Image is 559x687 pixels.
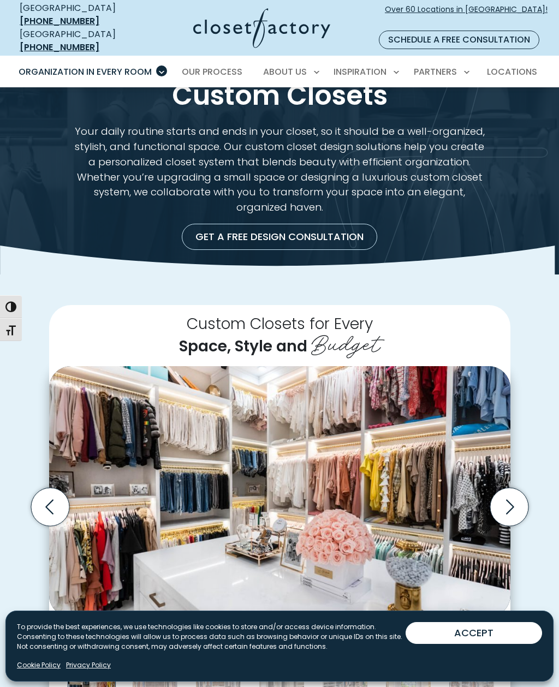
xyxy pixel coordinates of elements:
a: Get a Free Design Consultation [182,224,377,250]
a: Schedule a Free Consultation [379,31,539,49]
span: Locations [487,65,537,78]
a: Cookie Policy [17,660,61,670]
span: Partners [414,65,457,78]
img: Custom white melamine system with triple-hang wardrobe rods, gold-tone hanging hardware, and inte... [49,366,510,618]
p: Your daily routine starts and ends in your closet, so it should be a well-organized, stylish, and... [70,124,489,215]
a: [PHONE_NUMBER] [20,15,99,27]
div: [GEOGRAPHIC_DATA] [20,28,139,54]
h1: Custom Closets [27,81,532,111]
button: Previous slide [27,483,74,530]
nav: Primary Menu [11,57,548,87]
img: Closet Factory Logo [193,8,330,48]
span: Space, Style and [179,335,307,357]
div: [GEOGRAPHIC_DATA] [20,2,139,28]
p: To provide the best experiences, we use technologies like cookies to store and/or access device i... [17,622,406,652]
span: Custom Closets for Every [187,313,373,334]
span: Budget [311,324,380,359]
span: Organization in Every Room [19,65,152,78]
span: Over 60 Locations in [GEOGRAPHIC_DATA]! [385,4,548,27]
span: Inspiration [334,65,386,78]
a: [PHONE_NUMBER] [20,41,99,53]
span: Our Process [182,65,242,78]
button: Next slide [486,483,533,530]
button: ACCEPT [406,622,542,644]
a: Privacy Policy [66,660,111,670]
span: About Us [263,65,307,78]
